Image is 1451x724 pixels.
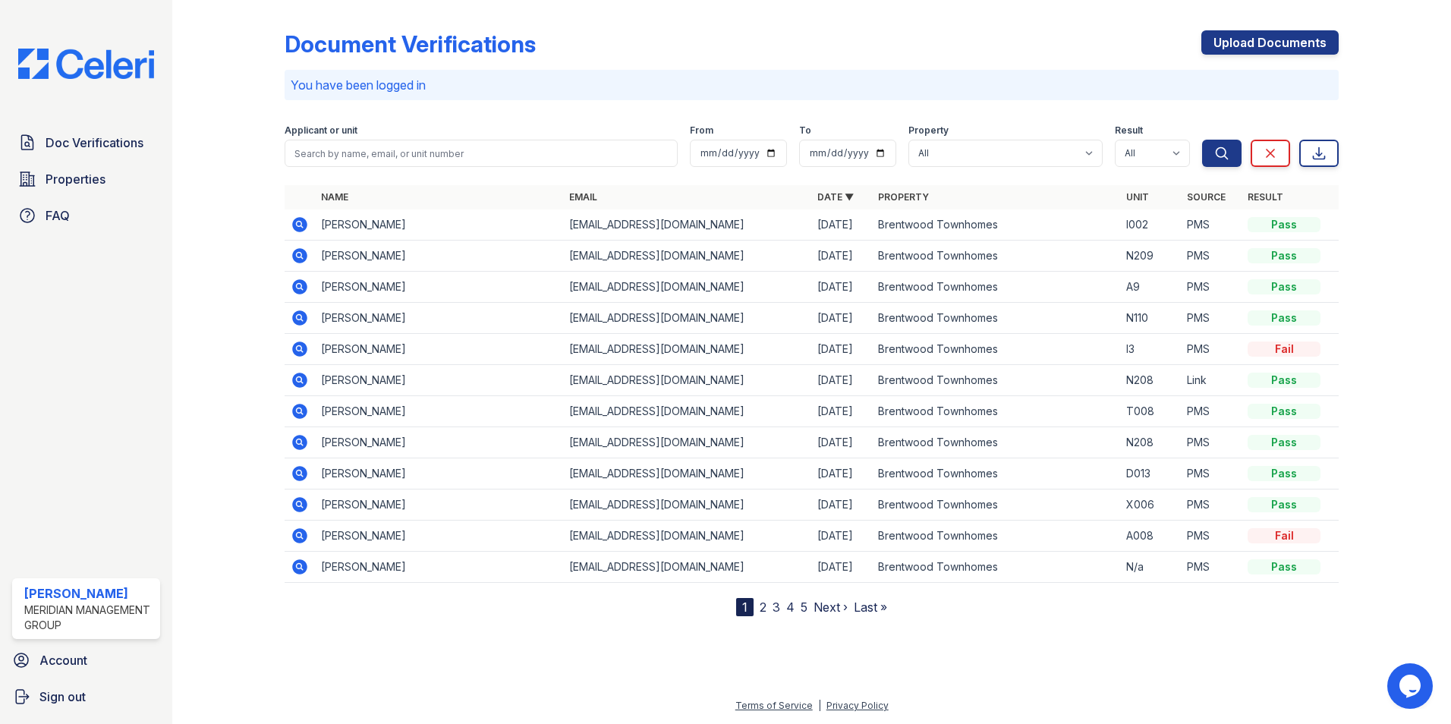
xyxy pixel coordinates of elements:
div: 1 [736,598,754,616]
div: [PERSON_NAME] [24,584,154,603]
td: [EMAIL_ADDRESS][DOMAIN_NAME] [563,334,811,365]
td: [PERSON_NAME] [315,489,563,521]
a: Properties [12,164,160,194]
td: [EMAIL_ADDRESS][DOMAIN_NAME] [563,521,811,552]
td: [EMAIL_ADDRESS][DOMAIN_NAME] [563,396,811,427]
td: [EMAIL_ADDRESS][DOMAIN_NAME] [563,458,811,489]
td: [PERSON_NAME] [315,334,563,365]
td: PMS [1181,521,1242,552]
div: Document Verifications [285,30,536,58]
td: N/a [1120,552,1181,583]
td: Brentwood Townhomes [872,521,1120,552]
td: [PERSON_NAME] [315,272,563,303]
div: Fail [1248,342,1320,357]
td: [EMAIL_ADDRESS][DOMAIN_NAME] [563,241,811,272]
a: 4 [786,600,795,615]
a: Last » [854,600,887,615]
span: FAQ [46,206,70,225]
div: Pass [1248,310,1320,326]
a: Next › [814,600,848,615]
a: Email [569,191,597,203]
a: FAQ [12,200,160,231]
td: Link [1181,365,1242,396]
td: [DATE] [811,241,872,272]
td: A9 [1120,272,1181,303]
a: Property [878,191,929,203]
td: [DATE] [811,303,872,334]
div: Pass [1248,279,1320,294]
td: [EMAIL_ADDRESS][DOMAIN_NAME] [563,552,811,583]
img: CE_Logo_Blue-a8612792a0a2168367f1c8372b55b34899dd931a85d93a1a3d3e32e68fde9ad4.png [6,49,166,79]
td: [PERSON_NAME] [315,365,563,396]
td: N208 [1120,365,1181,396]
td: [EMAIL_ADDRESS][DOMAIN_NAME] [563,209,811,241]
a: Name [321,191,348,203]
td: PMS [1181,552,1242,583]
td: [DATE] [811,458,872,489]
a: 3 [773,600,780,615]
div: Pass [1248,497,1320,512]
div: | [818,700,821,711]
div: Pass [1248,248,1320,263]
a: Result [1248,191,1283,203]
td: Brentwood Townhomes [872,552,1120,583]
td: A008 [1120,521,1181,552]
td: Brentwood Townhomes [872,209,1120,241]
div: Meridian Management Group [24,603,154,633]
td: Brentwood Townhomes [872,334,1120,365]
a: Date ▼ [817,191,854,203]
td: N208 [1120,427,1181,458]
td: Brentwood Townhomes [872,303,1120,334]
td: PMS [1181,209,1242,241]
a: Privacy Policy [826,700,889,711]
a: Sign out [6,682,166,712]
td: [DATE] [811,521,872,552]
td: [EMAIL_ADDRESS][DOMAIN_NAME] [563,427,811,458]
td: PMS [1181,427,1242,458]
td: [PERSON_NAME] [315,396,563,427]
p: You have been logged in [291,76,1333,94]
td: [PERSON_NAME] [315,552,563,583]
div: Fail [1248,528,1320,543]
div: Pass [1248,373,1320,388]
label: Result [1115,124,1143,137]
a: 5 [801,600,807,615]
td: Brentwood Townhomes [872,458,1120,489]
td: PMS [1181,241,1242,272]
label: Applicant or unit [285,124,357,137]
label: To [799,124,811,137]
td: PMS [1181,272,1242,303]
td: [DATE] [811,334,872,365]
td: [DATE] [811,365,872,396]
div: Pass [1248,559,1320,574]
div: Pass [1248,466,1320,481]
td: [DATE] [811,272,872,303]
td: Brentwood Townhomes [872,365,1120,396]
a: Doc Verifications [12,127,160,158]
td: PMS [1181,489,1242,521]
td: Brentwood Townhomes [872,489,1120,521]
a: Upload Documents [1201,30,1339,55]
td: [PERSON_NAME] [315,241,563,272]
a: Terms of Service [735,700,813,711]
a: Unit [1126,191,1149,203]
td: Brentwood Townhomes [872,272,1120,303]
td: [PERSON_NAME] [315,209,563,241]
td: Brentwood Townhomes [872,241,1120,272]
td: PMS [1181,458,1242,489]
span: Account [39,651,87,669]
td: [DATE] [811,552,872,583]
td: I002 [1120,209,1181,241]
td: N209 [1120,241,1181,272]
td: [DATE] [811,396,872,427]
span: Sign out [39,688,86,706]
span: Doc Verifications [46,134,143,152]
td: X006 [1120,489,1181,521]
iframe: chat widget [1387,663,1436,709]
td: [PERSON_NAME] [315,458,563,489]
td: D013 [1120,458,1181,489]
td: [DATE] [811,427,872,458]
td: PMS [1181,303,1242,334]
td: [DATE] [811,489,872,521]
